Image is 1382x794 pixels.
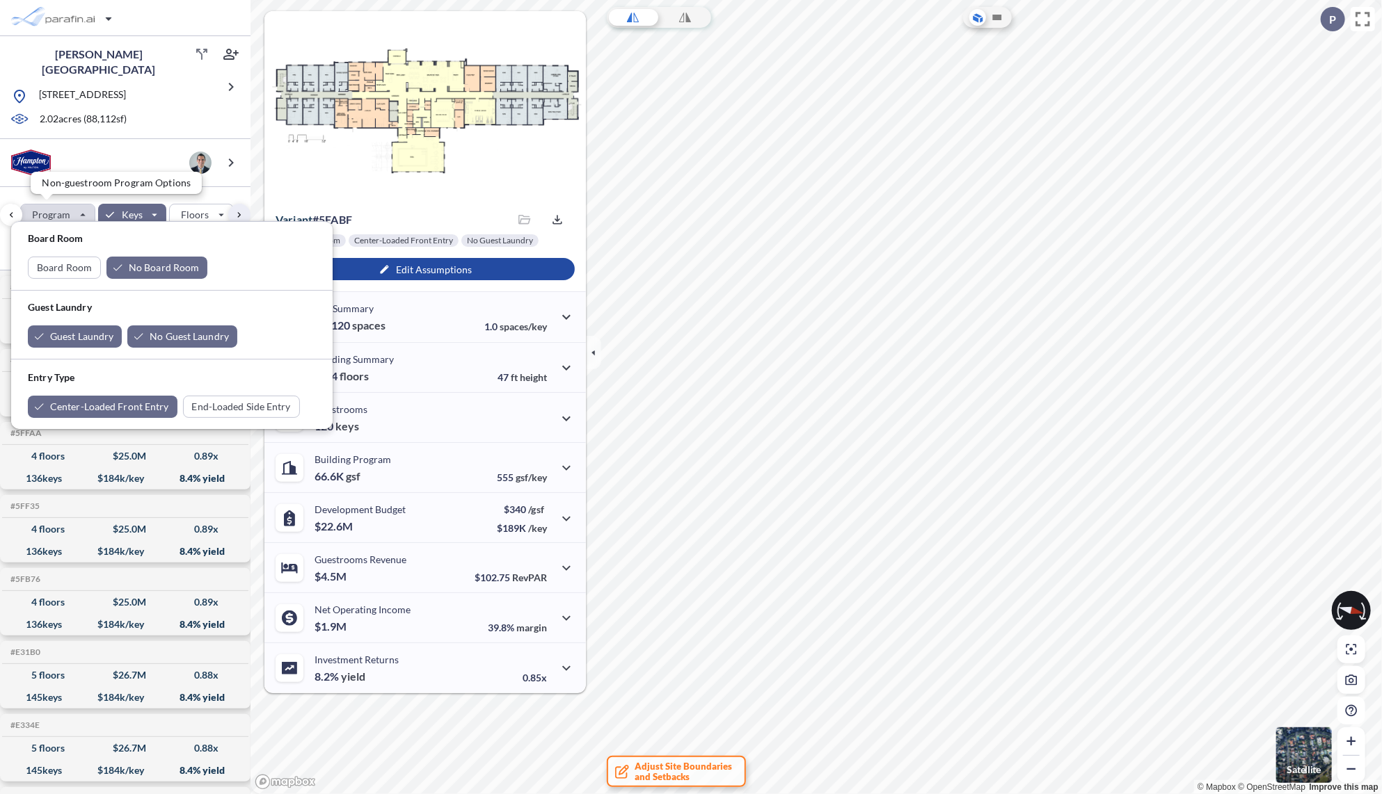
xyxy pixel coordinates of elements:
img: user logo [189,152,212,174]
p: Keys [122,208,143,222]
h5: Click to copy the code [8,501,40,511]
a: Mapbox [1198,782,1236,792]
span: /gsf [528,503,544,515]
span: spaces/key [500,321,547,332]
button: Edit Assumptions [276,258,575,280]
button: Site Plan [989,9,1006,26]
p: Center-Loaded Front Entry [354,235,453,246]
span: Adjust Site Boundaries and Setbacks [635,761,732,782]
p: No Guest Laundry [150,330,229,343]
p: Net Operating Income [315,603,411,615]
p: $189K [497,522,547,534]
button: Aerial View [969,9,986,26]
button: End-Loaded Side Entry [183,396,300,418]
img: Switcher Image [1276,727,1332,783]
p: Guest Laundry [28,300,316,314]
span: gsf [346,469,360,483]
button: No Board Room [106,257,207,279]
button: Program [20,204,95,226]
a: OpenStreetMap [1238,782,1305,792]
span: margin [516,622,547,633]
span: Variant [276,213,312,226]
p: 66.6K [315,469,360,483]
span: yield [341,670,365,683]
img: BrandImage [11,149,51,175]
p: P [1329,13,1336,26]
p: $1.9M [315,619,349,633]
p: Board Room [37,261,92,275]
span: keys [335,419,359,433]
a: Mapbox homepage [255,774,316,790]
h5: Click to copy the code [8,428,42,438]
p: 0.85x [523,672,547,683]
button: Center-Loaded Front Entry [28,396,177,418]
p: Development Budget [315,503,406,515]
p: 2.02 acres ( 88,112 sf) [40,112,127,127]
p: Guestrooms Revenue [315,553,406,565]
p: 47 [498,371,547,383]
a: Improve this map [1310,782,1379,792]
h5: Click to copy the code [8,355,40,365]
button: Keys [98,204,166,226]
h5: Click to copy the code [8,282,40,292]
span: gsf/key [516,471,547,483]
p: No Board Room [129,261,199,275]
button: No Guest Laundry [127,325,237,348]
p: 120 [315,419,359,433]
span: /key [528,522,547,534]
p: Center-Loaded Front Entry [50,400,169,414]
button: Adjust Site Boundariesand Setbacks [607,756,746,787]
p: 1.0 [484,321,547,332]
p: Board Room [28,232,316,245]
p: $102.75 [475,572,547,583]
span: floors [340,369,369,383]
span: ft [511,371,518,383]
button: Floors [169,204,234,226]
p: Building Program [315,453,391,465]
p: # 5fabf [276,213,352,227]
p: $22.6M [315,519,355,533]
p: Site Summary [315,302,374,314]
p: Entry Type [28,371,316,384]
button: Switcher ImageSatellite [1276,727,1332,783]
p: $4.5M [315,569,349,583]
p: Building Summary [315,353,394,365]
p: No Guest Laundry [467,235,533,246]
p: 4 [315,369,369,383]
p: Guestrooms [315,403,367,415]
p: Non-guestroom Program Options [42,177,191,188]
p: Floors [181,208,209,222]
button: Guest Laundry [28,325,122,348]
span: height [520,371,547,383]
p: 39.8% [488,622,547,633]
button: Board Room [28,257,101,279]
p: 120 [315,318,386,332]
h5: Click to copy the code [8,720,40,730]
p: $340 [497,503,547,515]
p: [STREET_ADDRESS] [39,88,126,105]
h5: Click to copy the code [8,574,40,584]
span: RevPAR [512,572,547,583]
p: Guest Laundry [50,330,113,343]
p: 555 [497,471,547,483]
p: Edit Assumptions [396,264,472,275]
p: End-Loaded Side Entry [192,400,291,414]
span: spaces [352,318,386,332]
p: Satellite [1287,764,1321,775]
p: [PERSON_NAME][GEOGRAPHIC_DATA] [11,47,186,77]
p: 8.2% [315,670,365,683]
h5: Click to copy the code [8,647,40,657]
p: Investment Returns [315,654,399,665]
